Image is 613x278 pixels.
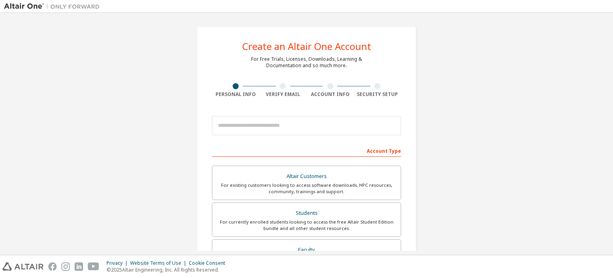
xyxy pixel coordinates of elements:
div: Website Terms of Use [130,260,189,266]
div: For Free Trials, Licenses, Downloads, Learning & Documentation and so much more. [251,56,362,69]
div: For currently enrolled students looking to access the free Altair Student Edition bundle and all ... [217,219,396,232]
div: Personal Info [212,91,259,98]
div: For existing customers looking to access software downloads, HPC resources, community, trainings ... [217,182,396,195]
img: instagram.svg [61,262,70,271]
div: Account Type [212,144,401,157]
div: Cookie Consent [189,260,230,266]
div: Verify Email [259,91,307,98]
div: Account Info [306,91,354,98]
div: Create an Altair One Account [242,42,371,51]
img: linkedin.svg [75,262,83,271]
p: © 2025 Altair Engineering, Inc. All Rights Reserved. [107,266,230,273]
img: youtube.svg [88,262,99,271]
img: facebook.svg [48,262,57,271]
div: Altair Customers [217,171,396,182]
img: altair_logo.svg [2,262,44,271]
div: Faculty [217,244,396,256]
div: Security Setup [354,91,401,98]
div: Students [217,208,396,219]
div: Privacy [107,260,130,266]
img: Altair One [4,2,104,10]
